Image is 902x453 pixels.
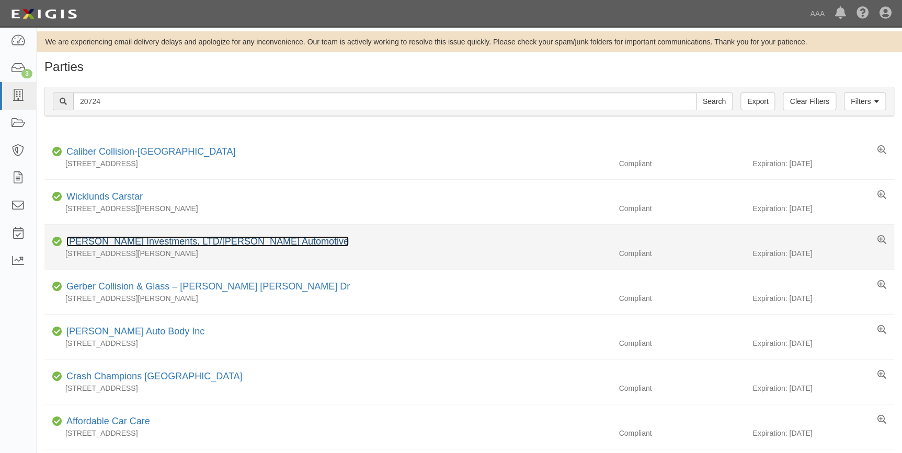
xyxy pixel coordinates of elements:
i: Compliant [52,238,62,246]
a: View results summary [877,370,886,380]
div: Expiration: [DATE] [752,248,894,259]
div: Affordable Car Care [62,415,150,428]
div: [STREET_ADDRESS] [44,383,611,393]
a: [PERSON_NAME] Investments, LTD/[PERSON_NAME] Automotive [66,236,349,247]
div: Expiration: [DATE] [752,158,894,169]
div: Compliant [611,383,752,393]
a: Caliber Collision-[GEOGRAPHIC_DATA] [66,146,235,157]
div: J.P. Adams Investments, LTD/Adams Automotive [62,235,349,249]
a: View results summary [877,280,886,291]
div: Compliant [611,158,752,169]
a: Filters [844,92,886,110]
div: Crash Champions Newport Beach [62,370,242,384]
a: Gerber Collision & Glass – [PERSON_NAME] [PERSON_NAME] Dr [66,281,350,292]
div: Expiration: [DATE] [752,293,894,304]
div: Compliant [611,248,752,259]
div: [STREET_ADDRESS] [44,158,611,169]
div: Caliber Collision-North Ridgeville [62,145,235,159]
i: Compliant [52,328,62,335]
a: View results summary [877,325,886,335]
a: Clear Filters [783,92,836,110]
div: 3 [21,69,32,78]
div: [STREET_ADDRESS] [44,338,611,349]
a: Crash Champions [GEOGRAPHIC_DATA] [66,371,242,381]
a: View results summary [877,415,886,425]
div: We are experiencing email delivery delays and apologize for any inconvenience. Our team is active... [37,37,902,47]
h1: Parties [44,60,894,74]
div: [STREET_ADDRESS][PERSON_NAME] [44,203,611,214]
a: AAA [805,3,830,24]
a: [PERSON_NAME] Auto Body Inc [66,326,204,336]
div: Expiration: [DATE] [752,203,894,214]
a: Wicklunds Carstar [66,191,143,202]
a: View results summary [877,145,886,156]
i: Compliant [52,418,62,425]
div: Expiration: [DATE] [752,428,894,438]
input: Search [73,92,697,110]
i: Compliant [52,373,62,380]
div: Expiration: [DATE] [752,338,894,349]
div: [STREET_ADDRESS][PERSON_NAME] [44,248,611,259]
div: Compliant [611,338,752,349]
i: Compliant [52,283,62,291]
a: View results summary [877,235,886,246]
input: Search [696,92,733,110]
div: Powell's Auto Body Inc [62,325,204,339]
i: Compliant [52,148,62,156]
i: Help Center - Complianz [857,7,869,20]
i: Compliant [52,193,62,201]
div: Expiration: [DATE] [752,383,894,393]
div: [STREET_ADDRESS][PERSON_NAME] [44,293,611,304]
div: Gerber Collision & Glass – Dallas King George Dr [62,280,350,294]
a: View results summary [877,190,886,201]
div: Compliant [611,203,752,214]
div: [STREET_ADDRESS] [44,428,611,438]
div: Wicklunds Carstar [62,190,143,204]
a: Export [740,92,775,110]
div: Compliant [611,293,752,304]
img: logo-5460c22ac91f19d4615b14bd174203de0afe785f0fc80cf4dbbc73dc1793850b.png [8,5,80,24]
a: Affordable Car Care [66,416,150,426]
div: Compliant [611,428,752,438]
